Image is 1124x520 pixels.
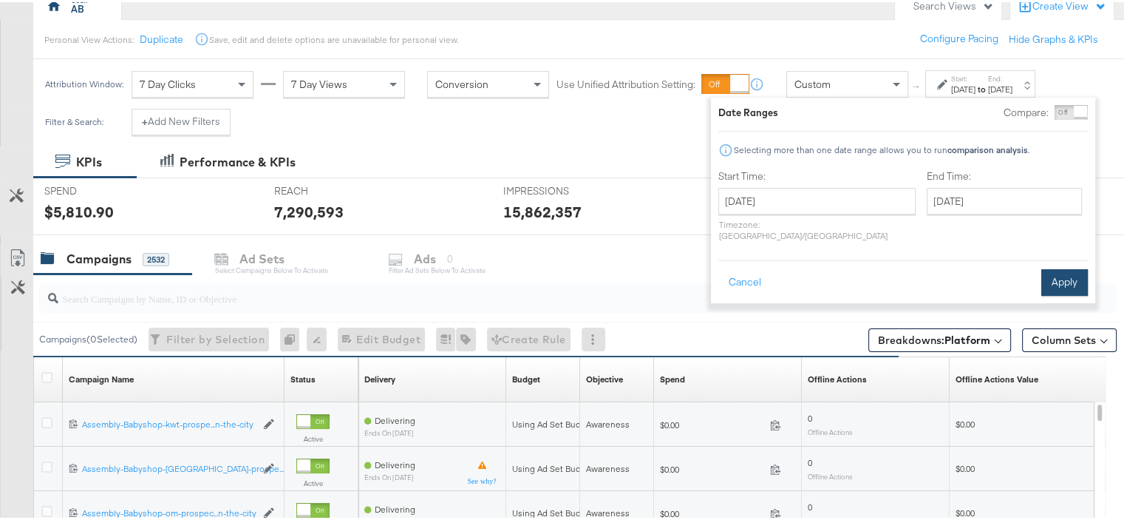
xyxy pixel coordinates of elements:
span: Breakdowns: [878,331,990,345]
span: $0.00 [956,416,975,428]
div: Spend [660,371,685,383]
span: REACH [274,182,385,196]
a: Shows the current state of your Ad Campaign. [290,371,316,383]
a: The total amount spent to date. [660,371,685,383]
sub: Offline Actions [808,470,853,479]
span: ↑ [910,82,924,87]
button: Apply [1041,267,1088,294]
sub: ends on [DATE] [364,427,415,435]
a: Offline Actions. [808,371,867,383]
button: Hide Graphs & KPIs [1009,30,1098,44]
a: Reflects the ability of your Ad Campaign to achieve delivery based on ad states, schedule and bud... [364,371,395,383]
sub: ends on [DATE] [364,471,415,479]
b: Platform [944,331,990,345]
label: Active [296,432,330,442]
button: Cancel [718,267,772,294]
label: Compare: [1004,104,1049,118]
div: [DATE] [951,81,975,93]
sub: Offline Actions [808,425,853,434]
span: $0.00 [660,417,764,428]
input: Search Campaigns by Name, ID or Objective [58,276,1020,305]
span: Awareness [586,505,630,516]
strong: + [142,112,148,126]
a: Your campaign name. [69,371,134,383]
div: Using Ad Set Budget [512,461,594,473]
span: Conversion [435,75,488,89]
div: Save, edit and delete options are unavailable for personal view. [209,32,458,44]
div: Assembly-Babyshop-kwt-prospe...n-the-city [82,416,256,428]
div: Using Ad Set Budget [512,505,594,517]
div: Personal View Actions: [44,32,134,44]
div: $5,810.90 [44,199,114,220]
a: Your campaign's objective. [586,371,623,383]
span: 7 Day Views [291,75,347,89]
span: 0 [808,411,812,422]
label: Active [296,476,330,486]
span: Awareness [586,416,630,428]
a: The maximum amount you're willing to spend on your ads, on average each day or over the lifetime ... [512,371,540,383]
div: 2532 [143,251,169,264]
span: IMPRESSIONS [503,182,614,196]
a: Assembly-Babyshop-om-prospec...n-the-city [82,505,256,518]
strong: to [975,81,988,92]
span: Delivering [375,502,415,513]
div: Attribution Window: [44,77,124,87]
button: +Add New Filters [132,107,231,133]
span: Delivering [375,457,415,468]
div: KPIs [76,152,102,169]
div: Assembly-Babyshop-[GEOGRAPHIC_DATA]-prospe...n-the-city [82,461,256,473]
label: Start: [951,72,975,81]
label: Use Unified Attribution Setting: [556,75,695,90]
div: 15,862,357 [503,199,582,220]
span: $0.00 [660,462,764,473]
span: SPEND [44,182,155,196]
button: Duplicate [140,30,183,44]
span: Delivering [375,413,415,424]
button: Column Sets [1022,326,1117,350]
a: Assembly-Babyshop-kwt-prospe...n-the-city [82,416,256,429]
label: End Time: [927,167,1088,181]
span: $0.00 [956,505,975,516]
p: Timezone: [GEOGRAPHIC_DATA]/[GEOGRAPHIC_DATA] [718,217,916,239]
div: Budget [512,371,540,383]
div: Offline Actions Value [956,371,1038,383]
div: Status [290,371,316,383]
div: Campaigns ( 0 Selected) [39,331,137,344]
div: Campaigns [67,249,132,266]
div: Using Ad Set Budget [512,416,594,428]
div: Date Ranges [718,104,778,118]
button: Configure Pacing [910,24,1009,50]
span: 0 [808,499,812,510]
div: Performance & KPIs [180,152,296,169]
strong: comparison analysis [947,142,1028,153]
span: Awareness [586,461,630,472]
a: Assembly-Babyshop-[GEOGRAPHIC_DATA]-prospe...n-the-city [82,461,256,473]
label: Start Time: [718,167,916,181]
span: $0.00 [660,506,764,517]
label: End: [988,72,1012,81]
div: Filter & Search: [44,115,104,125]
span: 0 [808,455,812,466]
div: 7,290,593 [274,199,344,220]
div: Objective [586,371,623,383]
button: Breakdowns:Platform [868,326,1011,350]
div: Campaign Name [69,371,134,383]
div: Offline Actions [808,371,867,383]
span: Custom [794,75,831,89]
a: Offline Actions. [956,371,1038,383]
div: Delivery [364,371,395,383]
div: Selecting more than one date range allows you to run . [733,143,1030,153]
div: [DATE] [988,81,1012,93]
div: 0 [280,325,307,349]
span: $0.00 [956,461,975,472]
span: 7 Day Clicks [140,75,196,89]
